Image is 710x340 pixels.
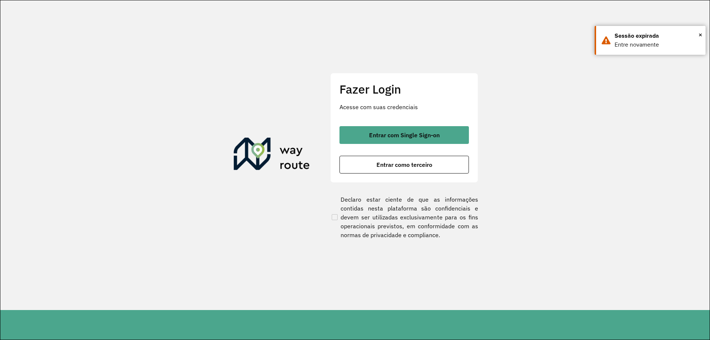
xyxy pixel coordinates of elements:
div: Sessão expirada [615,31,700,40]
img: Roteirizador AmbevTech [234,138,310,173]
div: Entre novamente [615,40,700,49]
label: Declaro estar ciente de que as informações contidas nesta plataforma são confidenciais e devem se... [330,195,478,239]
h2: Fazer Login [339,82,469,96]
span: Entrar como terceiro [376,162,432,168]
button: button [339,156,469,174]
span: × [699,29,702,40]
button: button [339,126,469,144]
span: Entrar com Single Sign-on [369,132,440,138]
p: Acesse com suas credenciais [339,102,469,111]
button: Close [699,29,702,40]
